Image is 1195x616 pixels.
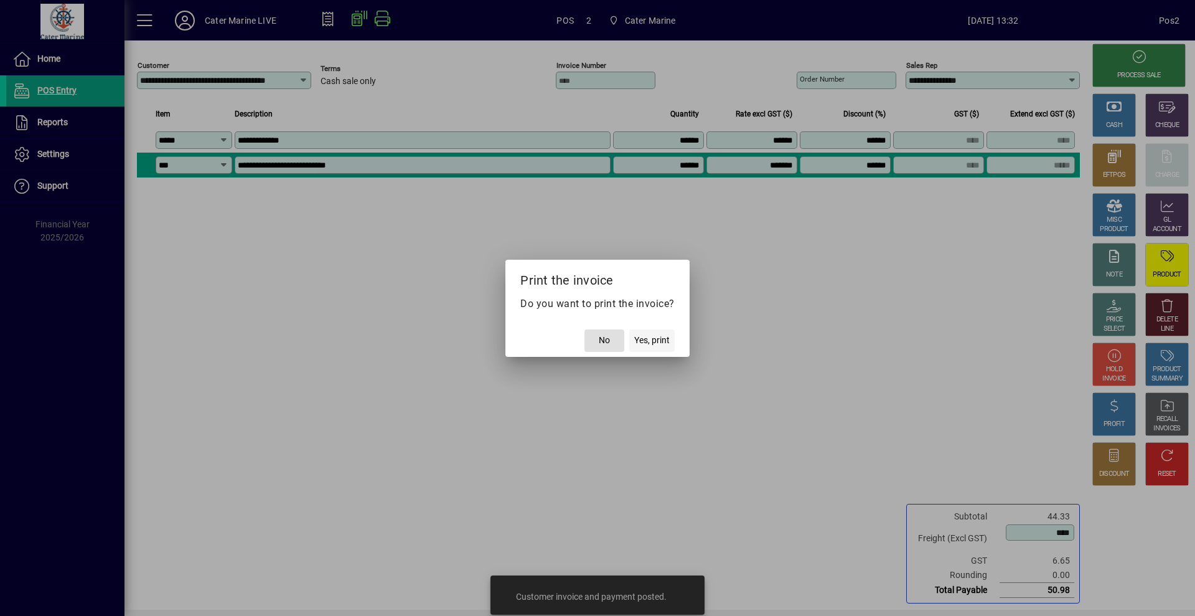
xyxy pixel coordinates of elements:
[584,329,624,352] button: No
[505,260,690,296] h2: Print the invoice
[629,329,675,352] button: Yes, print
[599,334,610,347] span: No
[520,296,675,311] p: Do you want to print the invoice?
[634,334,670,347] span: Yes, print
